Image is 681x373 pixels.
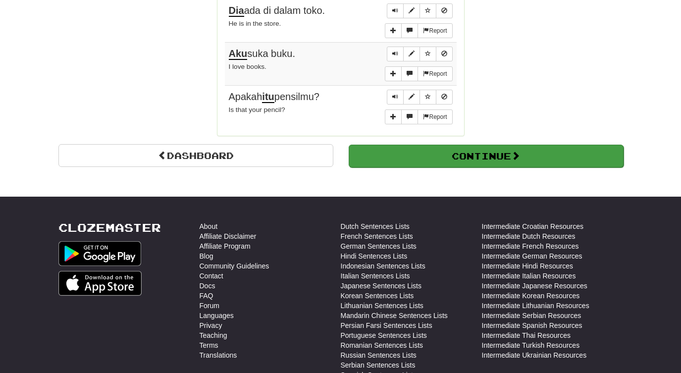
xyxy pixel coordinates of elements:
div: More sentence controls [385,109,452,124]
a: FAQ [200,291,213,301]
a: Contact [200,271,223,281]
a: Intermediate Japanese Resources [482,281,587,291]
a: Hindi Sentences Lists [341,251,408,261]
div: More sentence controls [385,66,452,81]
a: German Sentences Lists [341,241,417,251]
button: Toggle ignore [436,47,453,61]
a: Russian Sentences Lists [341,350,417,360]
small: He is in the store. [229,20,281,27]
span: suka buku. [229,48,296,60]
a: Intermediate Hindi Resources [482,261,573,271]
a: Intermediate German Resources [482,251,582,261]
small: Is that your pencil? [229,106,285,113]
a: Intermediate Spanish Resources [482,320,582,330]
button: Edit sentence [403,3,420,18]
button: Report [418,66,452,81]
div: Sentence controls [387,47,453,61]
a: Intermediate Lithuanian Resources [482,301,589,311]
a: Intermediate Italian Resources [482,271,576,281]
img: Get it on Google Play [58,241,142,266]
button: Toggle favorite [419,47,436,61]
button: Add sentence to collection [385,66,402,81]
button: Play sentence audio [387,47,404,61]
button: Continue [349,145,624,167]
a: Persian Farsi Sentences Lists [341,320,432,330]
a: Intermediate Korean Resources [482,291,580,301]
a: Intermediate Dutch Resources [482,231,576,241]
a: Intermediate Serbian Resources [482,311,581,320]
button: Toggle favorite [419,3,436,18]
a: Blog [200,251,213,261]
button: Edit sentence [403,90,420,105]
a: Japanese Sentences Lists [341,281,421,291]
button: Play sentence audio [387,3,404,18]
a: Forum [200,301,219,311]
button: Toggle favorite [419,90,436,105]
a: Privacy [200,320,222,330]
a: Intermediate Croatian Resources [482,221,583,231]
a: Indonesian Sentences Lists [341,261,425,271]
u: itu [262,91,274,103]
a: Dashboard [58,144,333,167]
a: Terms [200,340,218,350]
a: French Sentences Lists [341,231,413,241]
button: Toggle ignore [436,3,453,18]
a: Korean Sentences Lists [341,291,414,301]
img: Get it on App Store [58,271,142,296]
a: Translations [200,350,237,360]
a: Portuguese Sentences Lists [341,330,427,340]
div: More sentence controls [385,23,452,38]
u: Dia [229,5,244,17]
button: Play sentence audio [387,90,404,105]
a: Clozemaster [58,221,161,234]
a: Romanian Sentences Lists [341,340,423,350]
a: Docs [200,281,215,291]
small: I love books. [229,63,266,70]
button: Add sentence to collection [385,23,402,38]
a: Intermediate French Resources [482,241,579,251]
a: Intermediate Turkish Resources [482,340,580,350]
u: Aku [229,48,248,60]
button: Add sentence to collection [385,109,402,124]
a: Mandarin Chinese Sentences Lists [341,311,448,320]
a: Intermediate Thai Resources [482,330,571,340]
a: Italian Sentences Lists [341,271,410,281]
span: ada di dalam toko. [229,5,325,17]
button: Report [418,109,452,124]
a: Serbian Sentences Lists [341,360,416,370]
span: Apakah pensilmu? [229,91,319,103]
a: Community Guidelines [200,261,269,271]
a: Languages [200,311,234,320]
a: Affiliate Program [200,241,251,251]
button: Edit sentence [403,47,420,61]
a: Affiliate Disclaimer [200,231,257,241]
a: Lithuanian Sentences Lists [341,301,423,311]
a: About [200,221,218,231]
a: Dutch Sentences Lists [341,221,410,231]
a: Intermediate Ukrainian Resources [482,350,587,360]
button: Report [418,23,452,38]
a: Teaching [200,330,227,340]
div: Sentence controls [387,3,453,18]
div: Sentence controls [387,90,453,105]
button: Toggle ignore [436,90,453,105]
